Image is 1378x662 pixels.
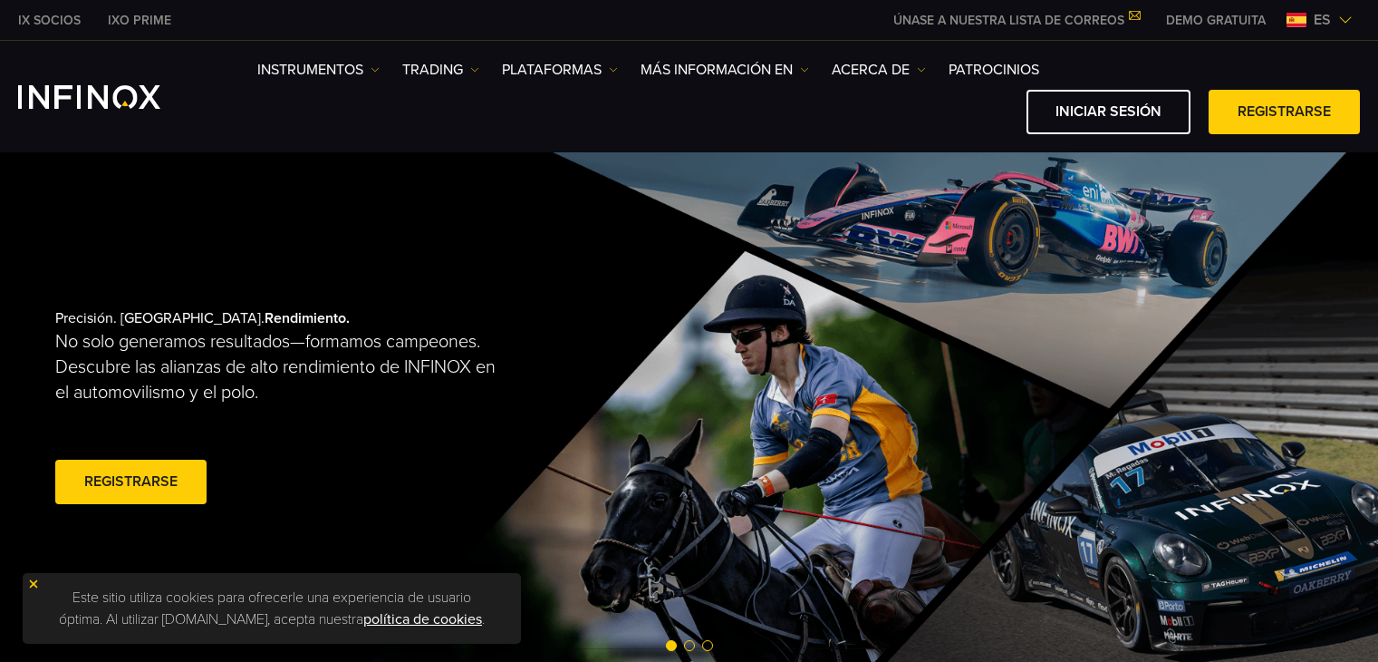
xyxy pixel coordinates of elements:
strong: Rendimiento. [265,309,350,327]
a: PLATAFORMAS [502,59,618,81]
a: política de cookies [363,610,482,628]
a: ÚNASE A NUESTRA LISTA DE CORREOS [880,13,1152,28]
a: INFINOX Logo [18,85,203,109]
a: Registrarse [55,460,207,504]
a: Instrumentos [257,59,380,81]
a: Registrarse [1209,90,1360,134]
p: No solo generamos resultados—formamos campeones. Descubre las alianzas de alto rendimiento de INF... [55,329,512,405]
div: Precisión. [GEOGRAPHIC_DATA]. [55,280,626,538]
a: INFINOX MENU [1152,11,1279,30]
span: Go to slide 2 [684,640,695,651]
a: INFINOX [94,11,185,30]
a: TRADING [402,59,479,81]
a: Más información en [641,59,809,81]
a: Patrocinios [949,59,1039,81]
a: INFINOX [5,11,94,30]
p: Este sitio utiliza cookies para ofrecerle una experiencia de usuario óptima. Al utilizar [DOMAIN_... [32,582,512,635]
span: Go to slide 3 [702,640,713,651]
a: Iniciar sesión [1026,90,1190,134]
img: yellow close icon [27,578,40,590]
span: es [1306,9,1338,31]
a: ACERCA DE [832,59,926,81]
span: Go to slide 1 [666,640,677,651]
